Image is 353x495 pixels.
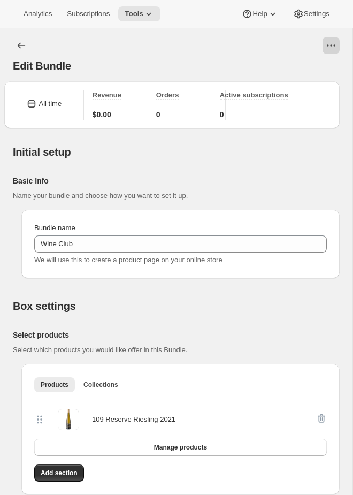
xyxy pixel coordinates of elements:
span: $0.00 [93,109,111,120]
span: 0 [156,109,160,120]
button: Analytics [17,6,58,21]
span: Subscriptions [67,10,110,18]
button: Subscriptions [60,6,116,21]
span: Collections [83,380,118,389]
h2: Basic Info [13,176,323,186]
span: Products [41,380,68,389]
p: Name your bundle and choose how you want to set it up. [13,191,323,201]
span: Manage products [154,443,207,452]
button: Manage products [34,439,327,456]
button: View actions for Edit Bundle [323,37,340,54]
span: Active subscriptions [220,91,288,99]
div: 109 Reserve Riesling 2021 [92,414,175,425]
button: Help [235,6,284,21]
button: Tools [118,6,160,21]
h2: Initial setup [13,146,340,158]
span: Tools [125,10,143,18]
button: Bundles [13,37,30,54]
p: Select which products you would like offer in this Bundle. [13,345,323,355]
span: Settings [304,10,329,18]
span: Help [252,10,267,18]
span: Revenue [93,91,121,99]
span: 0 [220,109,224,120]
button: Settings [287,6,336,21]
h2: Box settings [13,300,340,313]
span: Analytics [24,10,52,18]
span: We will use this to create a product page on your online store [34,256,222,264]
input: ie. Smoothie box [34,235,327,253]
span: Edit Bundle [13,60,71,72]
button: Add section [34,464,84,482]
img: 109 Reserve Riesling 2021 [58,409,79,430]
span: Bundle name [34,224,75,232]
span: Add section [41,469,78,477]
div: All time [39,98,62,109]
span: Orders [156,91,179,99]
h2: Select products [13,330,323,340]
